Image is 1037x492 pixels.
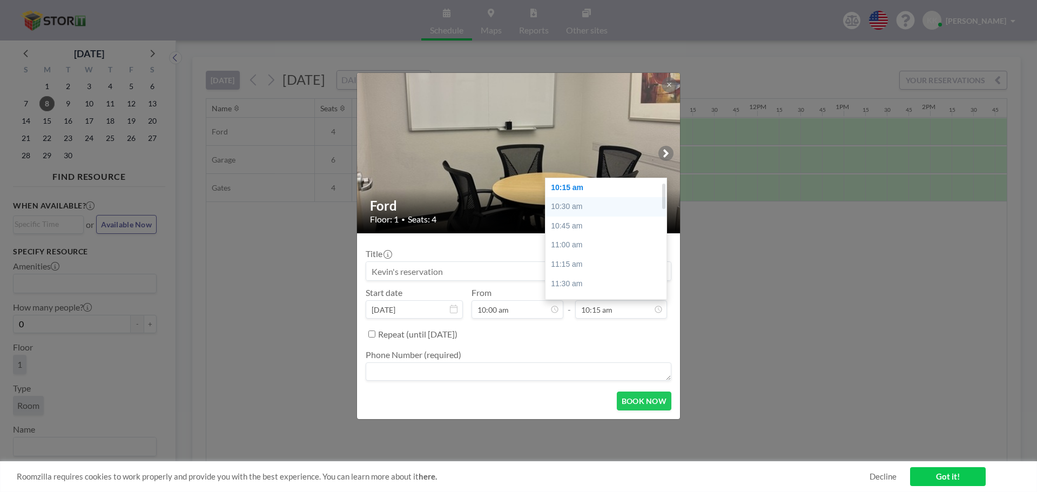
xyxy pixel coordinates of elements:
span: Seats: 4 [408,214,436,225]
div: 11:45 am [546,293,672,313]
label: Repeat (until [DATE]) [378,329,457,340]
span: • [401,215,405,224]
a: Got it! [910,467,986,486]
span: Floor: 1 [370,214,399,225]
div: 11:30 am [546,274,672,294]
div: 10:30 am [546,197,672,217]
div: 11:15 am [546,255,672,274]
h2: Ford [370,198,668,214]
label: Title [366,248,391,259]
label: Phone Number (required) [366,349,461,360]
label: Start date [366,287,402,298]
input: Kevin's reservation [366,262,671,280]
span: - [568,291,571,315]
button: BOOK NOW [617,392,671,410]
label: From [472,287,491,298]
div: 10:45 am [546,217,672,236]
div: 10:15 am [546,178,672,198]
span: Roomzilla requires cookies to work properly and provide you with the best experience. You can lea... [17,471,870,482]
div: 11:00 am [546,235,672,255]
a: Decline [870,471,897,482]
a: here. [419,471,437,481]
